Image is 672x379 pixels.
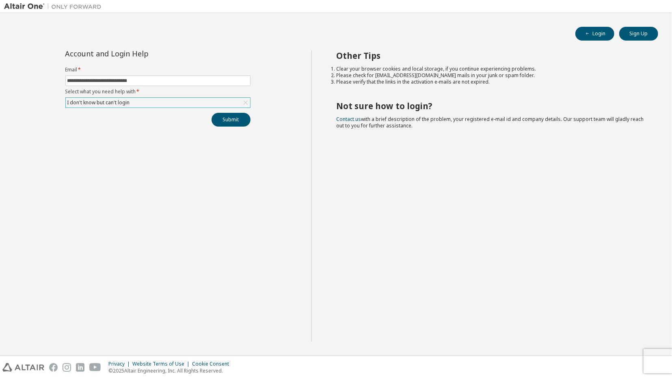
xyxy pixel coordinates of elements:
[336,50,644,61] h2: Other Tips
[108,361,132,367] div: Privacy
[76,363,84,372] img: linkedin.svg
[212,113,251,127] button: Submit
[4,2,106,11] img: Altair One
[65,50,214,57] div: Account and Login Help
[65,88,251,95] label: Select what you need help with
[66,98,250,108] div: I don't know but can't login
[336,116,361,123] a: Contact us
[89,363,101,372] img: youtube.svg
[575,27,614,41] button: Login
[66,98,131,107] div: I don't know but can't login
[132,361,192,367] div: Website Terms of Use
[336,79,644,85] li: Please verify that the links in the activation e-mails are not expired.
[336,72,644,79] li: Please check for [EMAIL_ADDRESS][DOMAIN_NAME] mails in your junk or spam folder.
[192,361,234,367] div: Cookie Consent
[336,116,644,129] span: with a brief description of the problem, your registered e-mail id and company details. Our suppo...
[336,101,644,111] h2: Not sure how to login?
[65,67,251,73] label: Email
[336,66,644,72] li: Clear your browser cookies and local storage, if you continue experiencing problems.
[108,367,234,374] p: © 2025 Altair Engineering, Inc. All Rights Reserved.
[63,363,71,372] img: instagram.svg
[49,363,58,372] img: facebook.svg
[2,363,44,372] img: altair_logo.svg
[619,27,658,41] button: Sign Up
